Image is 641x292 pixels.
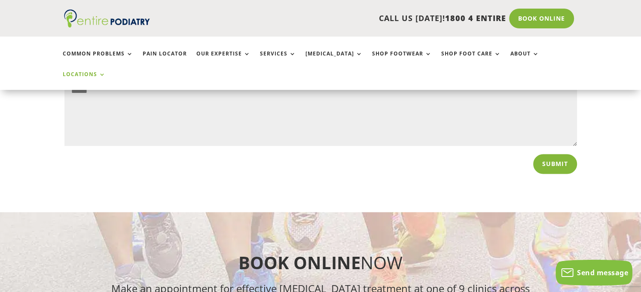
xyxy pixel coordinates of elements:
[372,51,432,69] a: Shop Footwear
[103,251,539,279] h2: Now
[509,9,574,28] a: Book Online
[196,51,250,69] a: Our Expertise
[445,13,506,23] span: 1800 4 ENTIRE
[143,51,187,69] a: Pain Locator
[533,154,577,174] button: Submit
[577,268,628,277] span: Send message
[64,21,150,29] a: Entire Podiatry
[305,51,363,69] a: [MEDICAL_DATA]
[441,51,501,69] a: Shop Foot Care
[238,251,360,274] strong: Book Online
[260,51,296,69] a: Services
[63,51,133,69] a: Common Problems
[556,260,632,286] button: Send message
[510,51,539,69] a: About
[63,71,106,90] a: Locations
[183,13,506,24] p: CALL US [DATE]!
[64,9,150,28] img: logo (1)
